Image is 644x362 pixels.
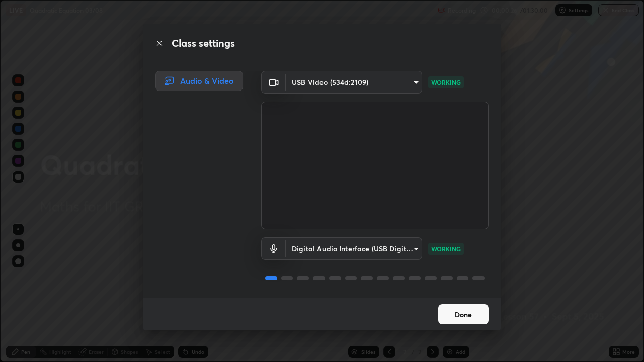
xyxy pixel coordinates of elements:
h2: Class settings [172,36,235,51]
div: Audio & Video [155,71,243,91]
p: WORKING [431,244,461,253]
div: USB Video (534d:2109) [286,71,422,94]
p: WORKING [431,78,461,87]
div: USB Video (534d:2109) [286,237,422,260]
button: Done [438,304,489,324]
